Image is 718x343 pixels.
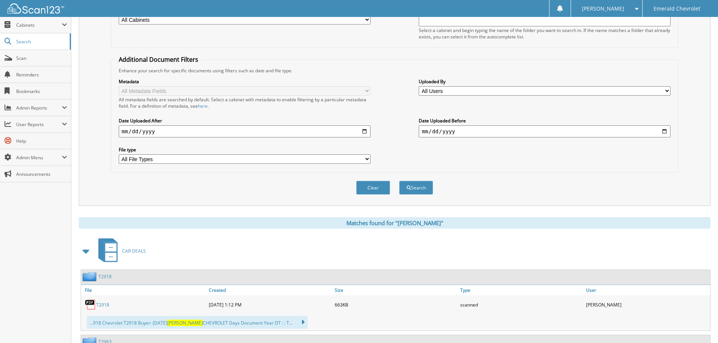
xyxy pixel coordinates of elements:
img: folder2.png [83,272,98,281]
iframe: Chat Widget [680,307,718,343]
div: [PERSON_NAME] [584,297,710,312]
img: scan123-logo-white.svg [8,3,64,14]
a: Created [207,285,333,295]
a: CAR DEALS [94,236,146,266]
a: Type [458,285,584,295]
div: All metadata fields are searched by default. Select a cabinet with metadata to enable filtering b... [119,96,370,109]
span: Cabinets [16,22,62,28]
input: start [119,125,370,137]
label: Metadata [119,78,370,85]
div: [DATE] 1:12 PM [207,297,333,312]
div: Select a cabinet and begin typing the name of the folder you want to search in. If the name match... [419,27,671,40]
a: Size [333,285,459,295]
div: scanned [458,297,584,312]
div: 663KB [333,297,459,312]
span: Search [16,38,66,45]
span: CAR DEALS [122,248,146,254]
span: [PERSON_NAME] [582,6,624,11]
a: T2918 [98,273,112,280]
label: File type [119,146,370,153]
a: User [584,285,710,295]
a: File [81,285,207,295]
div: Matches found for "[PERSON_NAME]" [79,217,710,229]
button: Search [399,181,433,195]
label: Date Uploaded Before [419,117,671,124]
a: here [198,103,208,109]
a: T2918 [96,302,109,308]
legend: Additional Document Filters [115,55,202,64]
button: Clear [356,181,390,195]
span: Emerald Chevrolet [654,6,700,11]
div: Enhance your search for specific documents using filters such as date and file type. [115,67,674,74]
span: Scan [16,55,67,61]
div: ...918 Chevrolet T2918 Buyer: [DATE] CHEVROLET Days Document Year DT : : T... [87,316,308,329]
span: Admin Reports [16,105,62,111]
span: Admin Menu [16,154,62,161]
span: Help [16,138,67,144]
input: end [419,125,671,137]
img: PDF.png [85,299,96,310]
label: Uploaded By [419,78,671,85]
span: Announcements [16,171,67,177]
span: Bookmarks [16,88,67,95]
span: User Reports [16,121,62,128]
span: Reminders [16,72,67,78]
span: [PERSON_NAME] [167,320,203,326]
label: Date Uploaded After [119,117,370,124]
